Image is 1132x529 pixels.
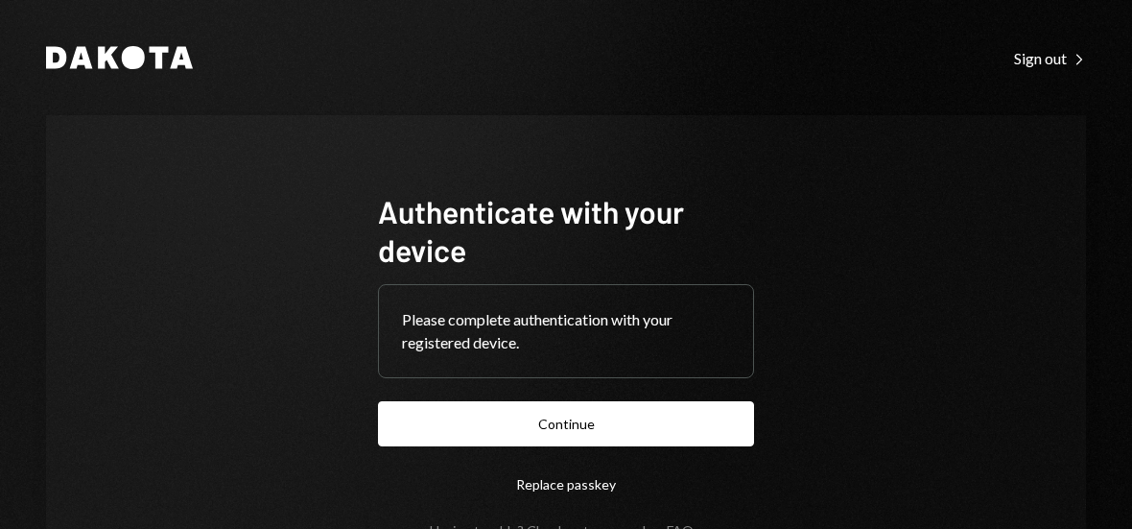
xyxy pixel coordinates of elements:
[378,401,754,446] button: Continue
[378,192,754,269] h1: Authenticate with your device
[402,308,730,354] div: Please complete authentication with your registered device.
[378,462,754,507] button: Replace passkey
[1014,49,1086,68] div: Sign out
[1014,47,1086,68] a: Sign out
